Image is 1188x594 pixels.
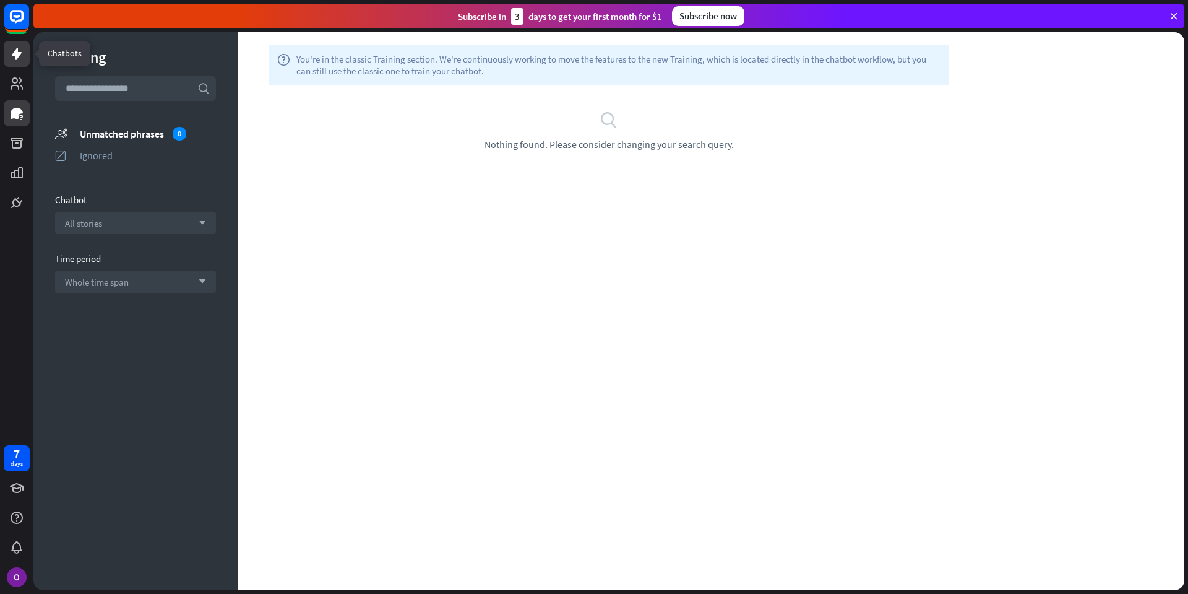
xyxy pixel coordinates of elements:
[600,110,618,129] i: search
[173,127,186,141] div: 0
[55,194,216,206] div: Chatbot
[14,448,20,460] div: 7
[296,53,940,77] span: You're in the classic Training section. We're continuously working to move the features to the ne...
[65,276,129,288] span: Whole time span
[192,219,206,227] i: arrow_down
[80,149,216,162] div: Ignored
[484,138,734,151] span: Nothing found. Please consider changing your search query.
[672,6,744,26] div: Subscribe now
[80,127,216,141] div: Unmatched phrases
[458,8,662,25] div: Subscribe in days to get your first month for $1
[10,5,47,42] button: Open LiveChat chat widget
[55,127,67,140] i: unmatched_phrases
[511,8,523,25] div: 3
[55,48,216,67] div: Training
[55,149,67,162] i: ignored
[277,53,290,77] i: help
[55,253,216,264] div: Time period
[192,278,206,286] i: arrow_down
[4,445,30,471] a: 7 days
[197,82,210,95] i: search
[65,217,102,229] span: All stories
[11,460,23,468] div: days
